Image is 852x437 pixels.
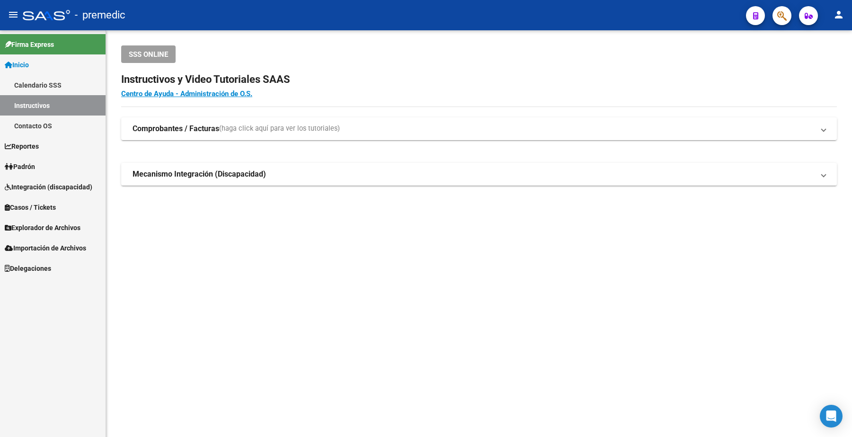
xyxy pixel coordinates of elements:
[5,202,56,213] span: Casos / Tickets
[8,9,19,20] mat-icon: menu
[5,141,39,152] span: Reportes
[5,263,51,274] span: Delegaciones
[121,117,837,140] mat-expansion-panel-header: Comprobantes / Facturas(haga click aquí para ver los tutoriales)
[133,124,219,134] strong: Comprobantes / Facturas
[5,161,35,172] span: Padrón
[833,9,844,20] mat-icon: person
[820,405,843,428] div: Open Intercom Messenger
[121,45,176,63] button: SSS ONLINE
[129,50,168,59] span: SSS ONLINE
[219,124,340,134] span: (haga click aquí para ver los tutoriales)
[5,223,80,233] span: Explorador de Archivos
[5,39,54,50] span: Firma Express
[121,71,837,89] h2: Instructivos y Video Tutoriales SAAS
[121,163,837,186] mat-expansion-panel-header: Mecanismo Integración (Discapacidad)
[5,243,86,253] span: Importación de Archivos
[5,182,92,192] span: Integración (discapacidad)
[75,5,125,26] span: - premedic
[5,60,29,70] span: Inicio
[133,169,266,179] strong: Mecanismo Integración (Discapacidad)
[121,89,252,98] a: Centro de Ayuda - Administración de O.S.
